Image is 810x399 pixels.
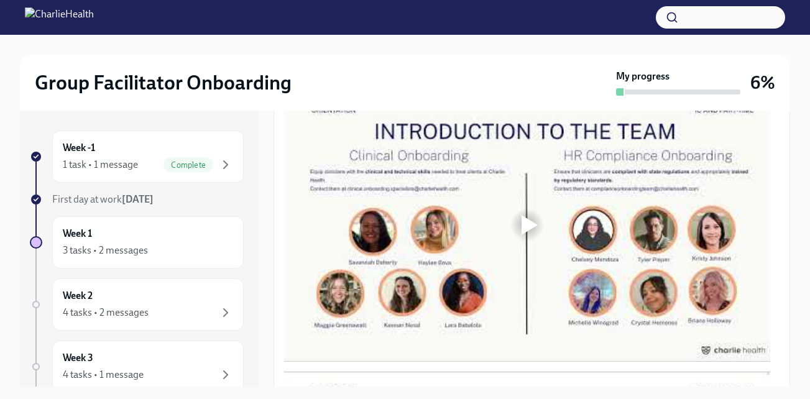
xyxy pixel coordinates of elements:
h6: Week 1 [63,227,92,241]
span: First day at work [52,193,154,205]
h6: Week -1 [63,141,95,155]
h6: Week 2 [63,289,93,303]
a: Week 34 tasks • 1 message [30,341,244,393]
div: 1 task • 1 message [63,158,138,172]
h6: Week 3 [63,351,93,365]
div: 3 tasks • 2 messages [63,244,148,257]
a: Week -11 task • 1 messageComplete [30,131,244,183]
div: 4 tasks • 1 message [63,368,144,382]
a: Week 13 tasks • 2 messages [30,216,244,268]
h3: 6% [750,71,775,94]
strong: [DATE] [122,193,154,205]
div: 4 tasks • 2 messages [63,306,149,319]
img: CharlieHealth [25,7,94,27]
a: First day at work[DATE] [30,193,244,206]
strong: My progress [616,70,670,83]
h2: Group Facilitator Onboarding [35,70,292,95]
span: Complete [163,160,213,170]
a: Week 24 tasks • 2 messages [30,278,244,331]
